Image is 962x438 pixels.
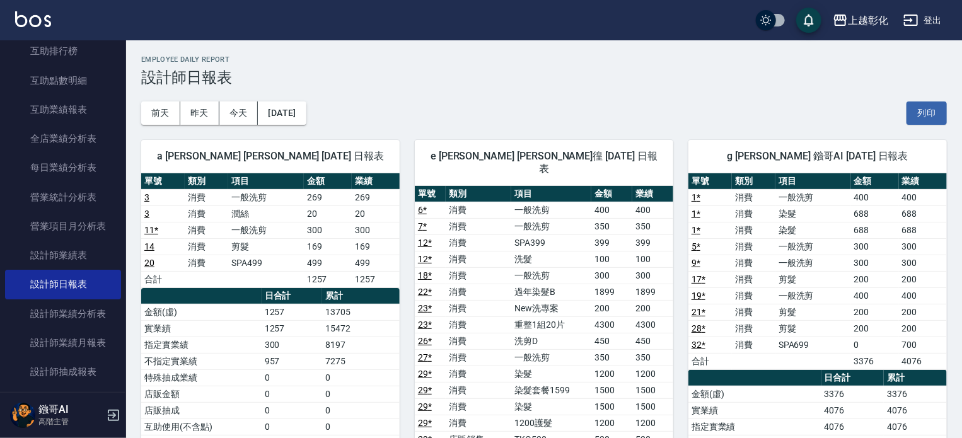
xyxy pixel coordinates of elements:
td: 0 [262,402,323,418]
td: 店販金額 [141,386,262,402]
td: 剪髮 [228,238,304,255]
td: 1257 [304,271,352,287]
td: 一般洗剪 [511,267,591,284]
h3: 設計師日報表 [141,69,947,86]
td: 潤絲 [228,205,304,222]
td: 互助使用(不含點) [141,418,262,435]
td: 400 [632,202,673,218]
td: 消費 [446,234,511,251]
td: 1500 [632,382,673,398]
a: 設計師業績表 [5,241,121,270]
th: 項目 [228,173,304,190]
td: 消費 [732,189,775,205]
a: 3 [144,192,149,202]
td: 不指定實業績 [141,353,262,369]
th: 日合計 [262,288,323,304]
th: 單號 [141,173,185,190]
td: 1200 [632,366,673,382]
a: 3 [144,209,149,219]
td: 金額(虛) [688,386,821,402]
td: 消費 [446,267,511,284]
td: 200 [591,300,632,316]
td: 消費 [446,382,511,398]
td: 200 [899,304,947,320]
td: 399 [632,234,673,251]
td: 剪髮 [775,320,851,337]
a: 14 [144,241,154,251]
a: 營業項目月分析表 [5,212,121,241]
a: 設計師日報表 [5,270,121,299]
button: save [796,8,821,33]
th: 累計 [884,370,947,386]
td: 350 [591,218,632,234]
a: 設計師抽成報表 [5,357,121,386]
td: 一般洗剪 [775,238,851,255]
td: 消費 [732,238,775,255]
td: 169 [352,238,400,255]
td: 300 [899,238,947,255]
td: SPA499 [228,255,304,271]
th: 項目 [775,173,851,190]
td: 499 [352,255,400,271]
th: 項目 [511,186,591,202]
th: 金額 [851,173,899,190]
td: 過年染髮B [511,284,591,300]
td: 1257 [262,320,323,337]
td: 688 [851,222,899,238]
td: 4300 [591,316,632,333]
a: 互助排行榜 [5,37,121,66]
td: 消費 [446,349,511,366]
td: 700 [899,337,947,353]
td: 300 [632,267,673,284]
td: 300 [899,255,947,271]
table: a dense table [688,173,947,370]
div: 上越彰化 [848,13,888,28]
td: 269 [352,189,400,205]
td: 450 [591,333,632,349]
td: 300 [352,222,400,238]
td: 消費 [185,189,228,205]
td: 20 [304,205,352,222]
th: 金額 [591,186,632,202]
th: 單號 [688,173,732,190]
td: 20 [352,205,400,222]
td: 一般洗剪 [511,202,591,218]
td: 8197 [322,337,400,353]
td: 一般洗剪 [775,189,851,205]
td: 消費 [446,202,511,218]
td: 消費 [732,287,775,304]
td: 957 [262,353,323,369]
td: 0 [851,337,899,353]
th: 單號 [415,186,446,202]
button: 上越彰化 [828,8,893,33]
th: 類別 [732,173,775,190]
td: 特殊抽成業績 [141,369,262,386]
td: 0 [322,386,400,402]
td: 200 [899,320,947,337]
td: 一般洗剪 [228,189,304,205]
td: 消費 [446,251,511,267]
td: 100 [591,251,632,267]
td: 1899 [591,284,632,300]
td: 1500 [591,398,632,415]
button: 登出 [898,9,947,32]
td: 4076 [884,418,947,435]
td: 100 [632,251,673,267]
td: 染髮 [775,205,851,222]
td: 1200 [591,415,632,431]
table: a dense table [141,173,400,288]
a: 全店業績分析表 [5,124,121,153]
span: g [PERSON_NAME] 鏹哥AI [DATE] 日報表 [704,150,932,163]
td: 200 [851,320,899,337]
td: 消費 [446,300,511,316]
a: 營業統計分析表 [5,183,121,212]
td: 消費 [446,218,511,234]
td: 3376 [884,386,947,402]
button: 今天 [219,101,258,125]
td: 0 [262,418,323,435]
td: 消費 [185,222,228,238]
th: 金額 [304,173,352,190]
td: 4076 [899,353,947,369]
td: 消費 [446,366,511,382]
td: 消費 [446,284,511,300]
